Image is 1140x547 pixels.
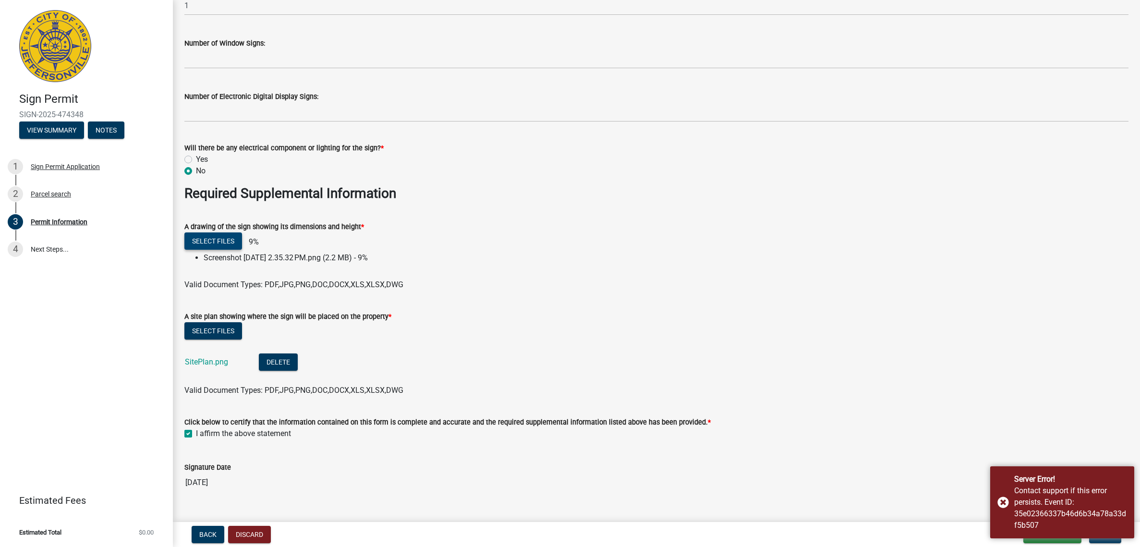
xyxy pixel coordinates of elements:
button: Select files [184,322,242,340]
div: 1 [8,159,23,174]
span: 9% [244,237,259,246]
button: Select files [184,232,242,250]
label: I affirm the above statement [196,428,291,439]
a: Estimated Fees [8,491,158,510]
img: City of Jeffersonville, Indiana [19,10,91,82]
button: Discard [228,526,271,543]
div: 4 [8,242,23,257]
label: No [196,165,206,177]
li: Screenshot [DATE] 2.35.32 PM.png (2.2 MB) - 9% [204,252,1128,264]
span: $0.00 [139,529,154,535]
label: A site plan showing where the sign will be placed on the property [184,314,391,320]
button: Notes [88,122,124,139]
wm-modal-confirm: Notes [88,127,124,134]
button: View Summary [19,122,84,139]
div: Contact support if this error persists. Event ID: 35e02366337b46d6b34a78a33df5b507 [1014,485,1127,531]
button: Back [192,526,224,543]
span: Valid Document Types: PDF,JPG,PNG,DOC,DOCX,XLS,XLSX,DWG [184,280,403,289]
label: Signature Date [184,464,231,471]
div: Sign Permit Application [31,163,100,170]
div: 3 [8,214,23,230]
wm-modal-confirm: Summary [19,127,84,134]
label: Number of Window Signs: [184,40,265,47]
label: A drawing of the sign showing its dimensions and height [184,224,364,231]
strong: Required Supplemental Information [184,185,396,201]
span: Estimated Total [19,529,61,535]
label: Yes [196,154,208,165]
span: SIGN-2025-474348 [19,110,154,119]
div: Permit Information [31,219,87,225]
a: SitePlan.png [185,357,228,366]
wm-modal-confirm: Delete Document [259,358,298,367]
div: Parcel search [31,191,71,197]
span: Back [199,531,217,538]
div: Server Error! [1014,474,1127,485]
label: Click below to certify that the information contained on this form is complete and accurate and t... [184,419,711,426]
span: Valid Document Types: PDF,JPG,PNG,DOC,DOCX,XLS,XLSX,DWG [184,386,403,395]
label: Will there be any electrical component or lighting for the sign? [184,145,384,152]
label: Number of Electronic Digital Display Signs: [184,94,318,100]
button: Delete [259,353,298,371]
div: 2 [8,186,23,202]
h4: Sign Permit [19,92,165,106]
